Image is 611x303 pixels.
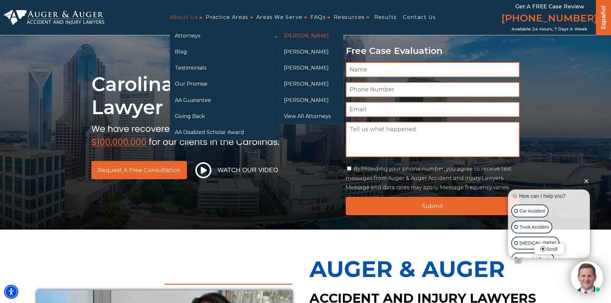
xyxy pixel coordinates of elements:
[520,255,551,263] p: Wrongful Death
[520,239,556,247] p: [MEDICAL_DATA]
[206,10,248,25] a: Practice Areas
[310,10,326,25] a: FAQs
[170,108,279,124] a: Giving Back
[346,102,520,117] input: Email
[170,60,279,76] a: Testimonials
[91,73,338,119] h1: Carolina Personal Injury Lawyer
[170,92,279,108] a: AA Guarantee
[515,3,584,10] span: Get a FREE Case Review
[98,167,181,173] span: Request a Free Consultation
[170,124,279,140] a: AA Disabled Scholar Award
[170,76,279,92] a: Our Promise
[374,10,397,25] a: Results
[279,76,343,92] a: [PERSON_NAME]
[403,10,436,25] a: Contact Us
[512,27,587,32] span: Available 24 Hours, 7 Days a Week
[510,193,588,200] div: 👋🏼 How can I help you?
[279,44,343,60] a: [PERSON_NAME]
[571,261,603,293] img: Intaker widget Avatar
[346,82,520,97] input: Phone Number
[346,197,520,215] input: Submit
[193,162,280,179] button: Watch Our Video
[256,10,303,25] a: Areas We Serve
[279,108,343,124] a: View All Attorneys
[334,10,365,25] a: Resources
[346,62,520,77] input: Name
[279,60,343,76] a: [PERSON_NAME]
[346,46,520,56] p: Free Case Evaluation
[4,285,18,299] div: Accessibility Menu
[520,223,549,231] p: Truck Accident
[520,207,545,215] p: Car Accident
[514,258,522,264] a: Open intaker chat
[4,10,104,25] img: Auger & Auger Accident and Injury Lawyers Logo
[170,10,198,25] a: About Us
[582,176,591,185] button: Close Intaker Chat Widget
[91,122,279,147] img: sub text
[170,28,279,44] a: Attorneys
[501,11,598,27] a: [PHONE_NUMBER]
[279,92,343,108] a: [PERSON_NAME]
[310,249,574,289] p: Auger & Auger
[91,161,187,179] a: Request a Free Consultation
[534,244,564,254] span: Scroll
[346,166,512,190] label: By Providing your phone number, you agree to receive text messages from Auger & Auger Accident an...
[279,28,343,44] a: [PERSON_NAME]
[170,44,279,60] a: Blog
